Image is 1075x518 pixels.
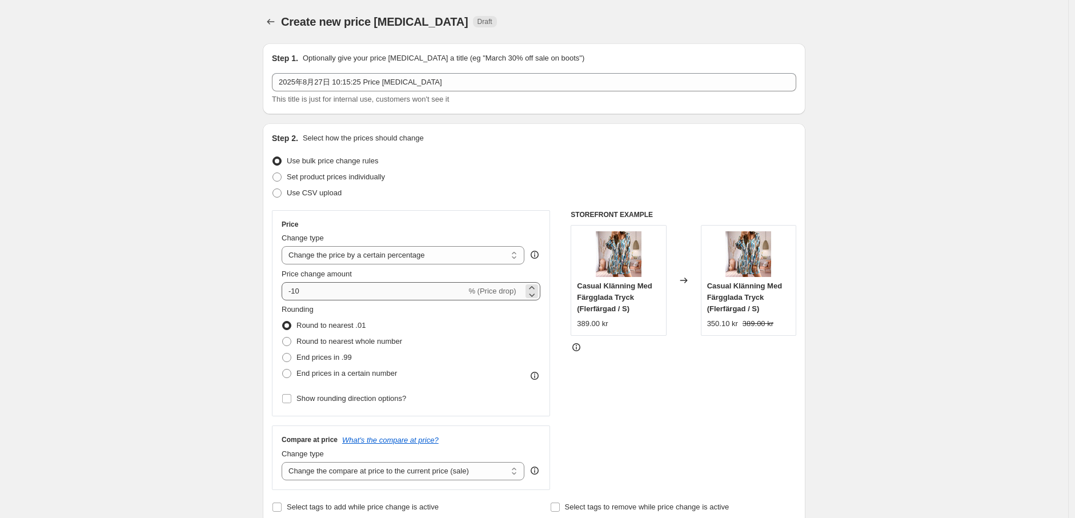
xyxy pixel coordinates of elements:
span: Round to nearest whole number [296,337,402,346]
div: help [529,249,540,260]
span: End prices in .99 [296,353,352,362]
span: Rounding [282,305,314,314]
p: Select how the prices should change [303,132,424,144]
button: What's the compare at price? [342,436,439,444]
span: Change type [282,449,324,458]
span: Select tags to remove while price change is active [565,503,729,511]
span: Draft [478,17,492,26]
h3: Compare at price [282,435,338,444]
img: 20220926160105_720x_544eb7d4-9c08-404e-b304-9f01a7bd2fd0_80x.jpg [725,231,771,277]
div: 389.00 kr [577,318,608,330]
div: help [529,465,540,476]
h2: Step 2. [272,132,298,144]
h3: Price [282,220,298,229]
input: -15 [282,282,466,300]
span: Casual Klänning Med Färgglada Tryck (Flerfärgad / S) [707,282,782,313]
span: Use bulk price change rules [287,156,378,165]
p: Optionally give your price [MEDICAL_DATA] a title (eg "March 30% off sale on boots") [303,53,584,64]
span: End prices in a certain number [296,369,397,378]
span: Show rounding direction options? [296,394,406,403]
span: Set product prices individually [287,172,385,181]
span: Casual Klänning Med Färgglada Tryck (Flerfärgad / S) [577,282,652,313]
div: 350.10 kr [707,318,738,330]
span: % (Price drop) [468,287,516,295]
span: Select tags to add while price change is active [287,503,439,511]
button: Price change jobs [263,14,279,30]
span: This title is just for internal use, customers won't see it [272,95,449,103]
input: 30% off holiday sale [272,73,796,91]
span: Price change amount [282,270,352,278]
img: 20220926160105_720x_544eb7d4-9c08-404e-b304-9f01a7bd2fd0_80x.jpg [596,231,641,277]
span: Change type [282,234,324,242]
h6: STOREFRONT EXAMPLE [571,210,796,219]
span: Create new price [MEDICAL_DATA] [281,15,468,28]
h2: Step 1. [272,53,298,64]
span: Use CSV upload [287,188,342,197]
strike: 389.00 kr [743,318,773,330]
span: Round to nearest .01 [296,321,366,330]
